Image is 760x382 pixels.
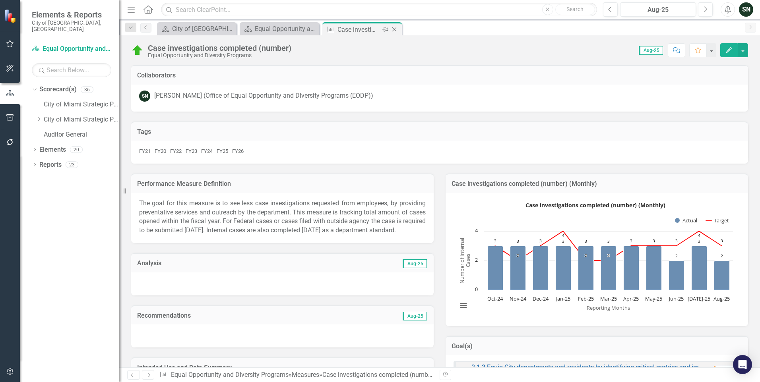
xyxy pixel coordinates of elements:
[688,295,710,302] text: [DATE]-25
[403,312,427,320] span: Aug-25
[562,233,564,238] text: 4
[81,86,93,93] div: 36
[556,246,571,290] path: Jan-25, 3. Actual.
[721,253,723,259] text: 2
[714,260,730,290] path: Aug-25, 2. Actual.
[555,4,595,15] button: Search
[475,286,478,293] text: 0
[623,295,639,302] text: Apr-25
[137,312,335,319] h3: Recommendations
[624,246,639,290] path: Apr-25, 3. Actual.
[653,238,655,243] text: 3
[475,256,478,263] text: 2
[517,238,519,244] text: 3
[510,295,527,302] text: Nov-24
[131,44,144,57] img: On Target
[171,371,289,378] a: Equal Opportunity and Diversity Programs
[32,19,111,33] small: City of [GEOGRAPHIC_DATA], [GEOGRAPHIC_DATA]
[39,145,66,154] a: Elements
[675,238,678,243] text: 3
[698,233,700,238] text: 4
[161,3,597,17] input: Search ClearPoint...
[494,238,496,243] text: 3
[32,10,111,19] span: Elements & Reports
[698,238,700,244] text: 3
[601,246,617,290] path: Mar-25, 3. Actual.
[562,238,564,244] text: 3
[533,246,549,290] path: Dec-24, 3. Actual.
[639,46,663,55] span: Aug-25
[44,130,119,139] a: Auditor General
[585,253,587,258] text: 2
[587,304,630,311] text: Reporting Months
[578,295,594,302] text: Feb-25
[721,238,723,243] text: 3
[475,227,478,234] text: 4
[32,44,111,54] a: Equal Opportunity and Diversity Programs
[39,85,77,94] a: Scorecard(s)
[155,148,166,154] span: FY20
[137,72,742,79] h3: Collaborators
[454,199,737,318] svg: Interactive chart
[337,25,380,35] div: Case investigations completed (number)
[630,238,632,243] text: 3
[733,355,752,374] div: Open Intercom Messenger
[454,199,740,318] div: Case investigations completed (number) (Monthly). Highcharts interactive chart.
[139,148,151,154] span: FY21
[706,217,729,224] button: Show Target
[4,9,18,23] img: ClearPoint Strategy
[607,238,610,244] text: 3
[66,161,78,168] div: 23
[217,148,228,154] span: FY25
[458,237,471,283] text: Number of Internal Cases
[403,259,427,268] span: Aug-25
[292,371,319,378] a: Measures
[255,24,317,34] div: Equal Opportunity and Diversity Programs
[517,253,519,258] text: 2
[139,91,150,102] div: SN
[201,148,213,154] span: FY24
[137,260,280,267] h3: Analysis
[494,230,723,262] g: Target, series 2 of 2. Line with 11 data points.
[607,253,610,258] text: 2
[488,246,730,290] g: Actual, series 1 of 2. Bar series with 11 bars.
[172,24,235,34] div: City of [GEOGRAPHIC_DATA]
[44,100,119,109] a: City of Miami Strategic Plan
[452,343,742,350] h3: Goal(s)
[70,146,83,153] div: 20
[458,300,469,311] button: View chart menu, Case investigations completed (number) (Monthly)
[32,63,111,77] input: Search Below...
[714,366,735,374] span: Q3-25
[148,44,291,52] div: Case investigations completed (number)
[623,5,693,15] div: Aug-25
[646,246,662,290] path: May-25, 3. Actual.
[44,115,119,124] a: City of Miami Strategic Plan (NEW)
[137,128,742,135] h3: Tags
[39,160,62,170] a: Reports
[713,295,730,302] text: Aug-25
[322,371,436,378] div: Case investigations completed (number)
[692,246,707,290] path: Jul-25, 3. Actual.
[675,217,697,224] button: Show Actual
[159,370,434,380] div: » »
[139,199,426,235] p: The goal for this measure is to see less case investigations requested from employees, by providi...
[154,91,373,100] div: [PERSON_NAME] (Office of Equal Opportunity and Diversity Programs (EODP))
[620,2,696,17] button: Aug-25
[669,260,684,290] path: Jun-25, 2. Actual.
[148,52,291,58] div: Equal Opportunity and Diversity Programs
[452,180,742,187] h3: Case investigations completed (number) (Monthly)
[159,24,235,34] a: City of [GEOGRAPHIC_DATA]
[170,148,182,154] span: FY22
[242,24,317,34] a: Equal Opportunity and Diversity Programs
[675,253,678,259] text: 2
[555,295,570,302] text: Jan-25
[668,295,684,302] text: Jun-25
[645,295,662,302] text: May-25
[739,2,753,17] button: SN
[600,295,617,302] text: Mar-25
[488,246,503,290] path: Oct-24, 3. Actual.
[525,201,665,209] text: Case investigations completed (number) (Monthly)
[566,6,584,12] span: Search
[539,238,542,243] text: 3
[186,148,197,154] span: FY23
